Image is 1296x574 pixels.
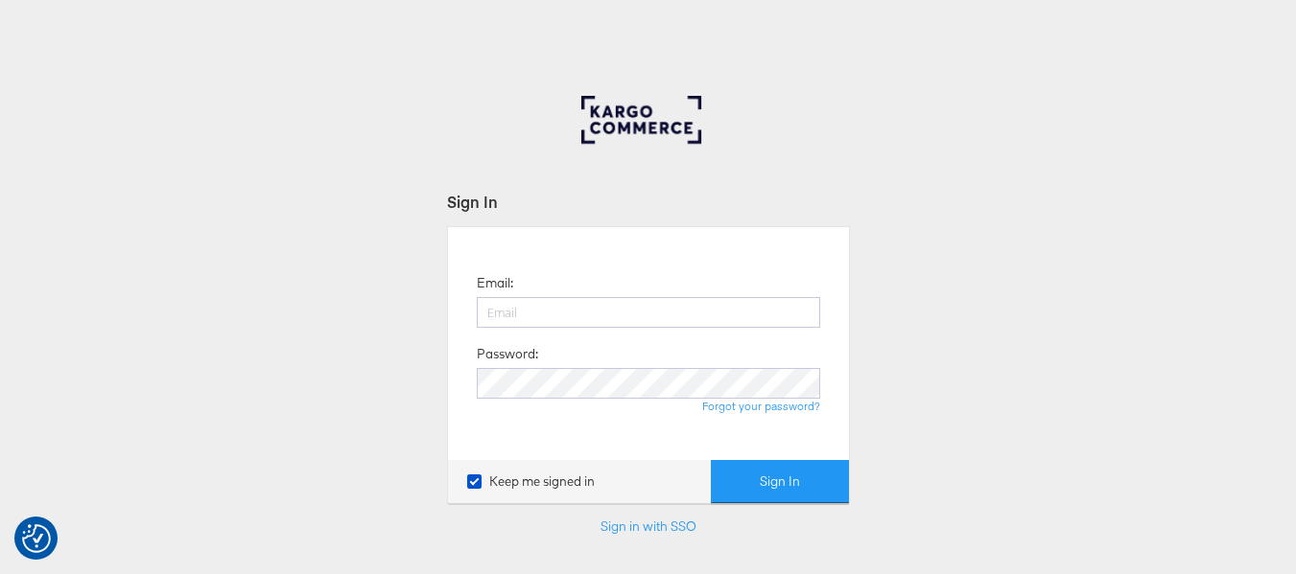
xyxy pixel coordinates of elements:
button: Sign In [711,460,849,503]
img: Revisit consent button [22,524,51,553]
label: Email: [477,274,513,292]
a: Forgot your password? [702,399,820,413]
input: Email [477,297,820,328]
label: Password: [477,345,538,363]
a: Sign in with SSO [601,517,696,535]
div: Sign In [447,191,850,213]
label: Keep me signed in [467,472,595,491]
button: Consent Preferences [22,524,51,553]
